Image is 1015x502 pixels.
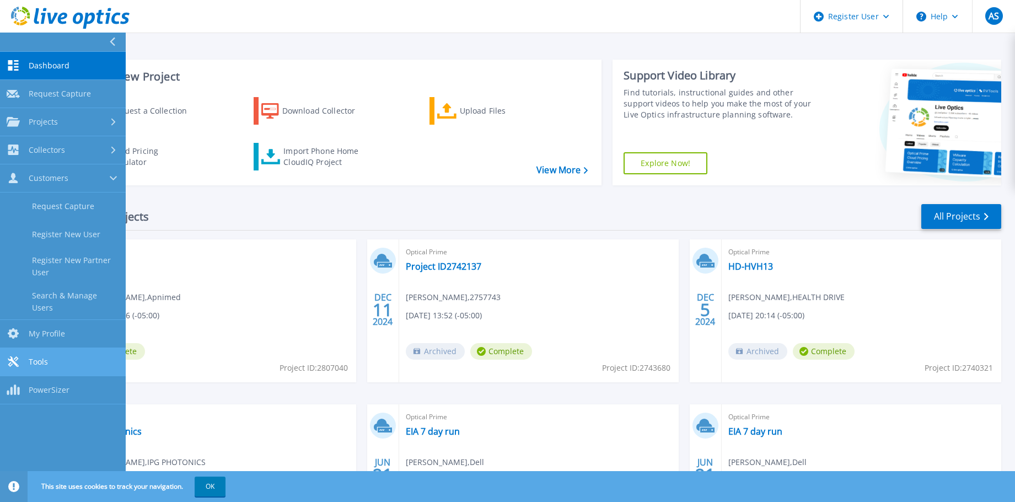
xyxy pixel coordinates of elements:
[460,100,548,122] div: Upload Files
[29,357,48,367] span: Tools
[372,290,393,330] div: DEC 2024
[30,477,225,496] span: This site uses cookies to track your navigation.
[728,291,845,303] span: [PERSON_NAME] , HEALTH DRIVE
[406,411,672,423] span: Optical Prime
[695,470,715,479] span: 21
[406,426,460,437] a: EIA 7 day run
[728,411,995,423] span: Optical Prime
[728,343,787,360] span: Archived
[373,305,393,314] span: 11
[283,146,369,168] div: Import Phone Home CloudIQ Project
[470,343,532,360] span: Complete
[110,100,198,122] div: Request a Collection
[700,305,710,314] span: 5
[921,204,1001,229] a: All Projects
[406,291,501,303] span: [PERSON_NAME] , 2757743
[695,290,716,330] div: DEC 2024
[78,143,201,170] a: Cloud Pricing Calculator
[83,246,350,258] span: Optical Prime
[373,470,393,479] span: 21
[108,146,196,168] div: Cloud Pricing Calculator
[728,426,782,437] a: EIA 7 day run
[282,100,370,122] div: Download Collector
[78,97,201,125] a: Request a Collection
[536,165,588,175] a: View More
[429,97,552,125] a: Upload Files
[602,362,670,374] span: Project ID: 2743680
[254,97,377,125] a: Download Collector
[280,362,348,374] span: Project ID: 2807040
[83,411,350,423] span: Optical Prime
[29,173,68,183] span: Customers
[406,343,465,360] span: Archived
[695,455,716,495] div: JUN 2024
[989,12,999,20] span: AS
[78,71,587,83] h3: Start a New Project
[83,291,181,303] span: [PERSON_NAME] , Apnimed
[406,456,484,468] span: [PERSON_NAME] , Dell
[29,61,69,71] span: Dashboard
[624,87,821,120] div: Find tutorials, instructional guides and other support videos to help you make the most of your L...
[406,309,482,322] span: [DATE] 13:52 (-05:00)
[29,385,69,395] span: PowerSizer
[624,68,821,83] div: Support Video Library
[372,455,393,495] div: JUN 2024
[195,477,225,496] button: OK
[728,456,807,468] span: [PERSON_NAME] , Dell
[406,261,481,272] a: Project ID2742137
[793,343,855,360] span: Complete
[29,329,65,339] span: My Profile
[728,309,804,322] span: [DATE] 20:14 (-05:00)
[624,152,707,174] a: Explore Now!
[728,261,773,272] a: HD-HVH13
[29,117,58,127] span: Projects
[29,145,65,155] span: Collectors
[406,246,672,258] span: Optical Prime
[29,89,91,99] span: Request Capture
[83,456,206,468] span: [PERSON_NAME] , IPG PHOTONICS
[925,362,993,374] span: Project ID: 2740321
[728,246,995,258] span: Optical Prime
